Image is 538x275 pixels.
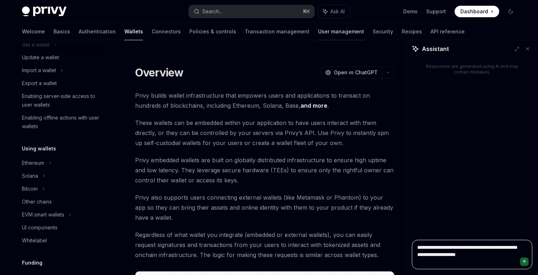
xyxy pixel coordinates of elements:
span: Privy also supports users connecting external wallets (like Metamask or Phantom) to your app so t... [135,192,394,223]
button: Search...⌘K [189,5,314,18]
a: UI components [16,221,108,234]
h5: Using wallets [22,144,56,153]
span: Ask AI [330,8,345,15]
button: Ask AI [318,5,350,18]
a: Welcome [22,23,45,40]
a: API reference [431,23,465,40]
span: These wallets can be embedded within your application to have users interact with them directly, ... [135,118,394,148]
a: Demo [403,8,418,15]
a: Recipes [402,23,422,40]
div: Enabling offline actions with user wallets [22,113,104,131]
a: Transaction management [245,23,309,40]
a: Enabling offline actions with user wallets [16,111,108,133]
a: Support [426,8,446,15]
div: Update a wallet [22,53,59,62]
div: UI components [22,223,58,232]
div: EVM smart wallets [22,210,64,219]
div: Solana [22,172,38,180]
button: Toggle dark mode [505,6,516,17]
div: Search... [202,7,222,16]
div: Whitelabel [22,236,47,245]
h1: Overview [135,66,184,79]
span: Open in ChatGPT [334,69,378,76]
a: Whitelabel [16,234,108,247]
a: and more [300,102,327,109]
span: ⌘ K [303,9,310,14]
a: Dashboard [455,6,499,17]
a: User management [318,23,364,40]
div: Export a wallet [22,79,57,88]
h5: Funding [22,258,42,267]
span: Assistant [422,45,449,53]
div: Enabling server-side access to user wallets [22,92,104,109]
button: Send message [520,257,529,266]
a: Enabling server-side access to user wallets [16,90,108,111]
div: Other chains [22,197,52,206]
a: Connectors [152,23,181,40]
a: Basics [54,23,70,40]
div: Bitcoin [22,185,38,193]
button: Open in ChatGPT [321,66,382,79]
a: Wallets [124,23,143,40]
div: Responses are generated using AI and may contain mistakes. [423,64,521,75]
span: Privy embedded wallets are built on globally distributed infrastructure to ensure high uptime and... [135,155,394,185]
a: Authentication [79,23,116,40]
span: Privy builds wallet infrastructure that empowers users and applications to transact on hundreds o... [135,90,394,111]
div: Ethereum [22,159,44,167]
span: Regardless of what wallet you integrate (embedded or external wallets), you can easily request si... [135,230,394,260]
span: Dashboard [460,8,488,15]
a: Update a wallet [16,51,108,64]
a: Other chains [16,195,108,208]
div: Import a wallet [22,66,56,75]
a: Security [373,23,393,40]
a: Export a wallet [16,77,108,90]
img: dark logo [22,6,66,17]
a: Policies & controls [189,23,236,40]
